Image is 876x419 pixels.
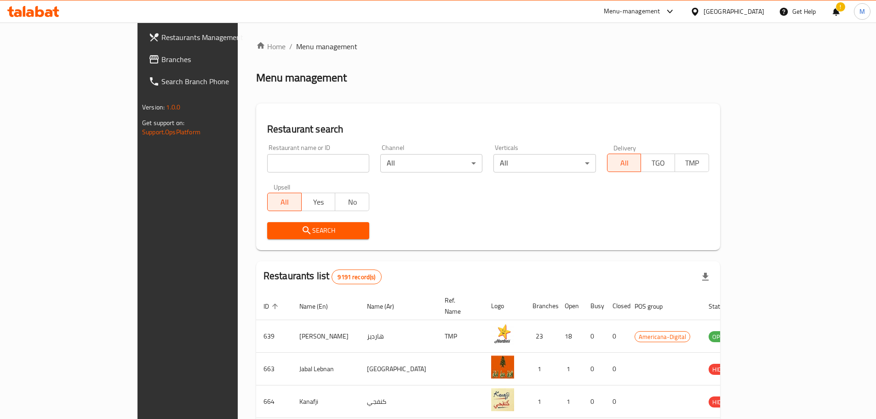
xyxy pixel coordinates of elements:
a: Branches [141,48,284,70]
button: TGO [641,154,675,172]
h2: Restaurant search [267,122,709,136]
td: 1 [525,385,557,418]
span: Branches [161,54,276,65]
th: Logo [484,292,525,320]
span: 9191 record(s) [332,273,381,281]
a: Support.OpsPlatform [142,126,200,138]
span: Version: [142,101,165,113]
div: Total records count [332,270,381,284]
span: Status [709,301,739,312]
span: Name (En) [299,301,340,312]
span: Name (Ar) [367,301,406,312]
span: HIDDEN [709,364,736,375]
span: Restaurants Management [161,32,276,43]
span: Ref. Name [445,295,473,317]
span: POS group [635,301,675,312]
th: Busy [583,292,605,320]
h2: Restaurants list [263,269,382,284]
label: Upsell [274,184,291,190]
label: Delivery [613,144,636,151]
td: [PERSON_NAME] [292,320,360,353]
span: Search Branch Phone [161,76,276,87]
button: No [335,193,369,211]
span: Americana-Digital [635,332,690,342]
span: ID [263,301,281,312]
td: 1 [525,353,557,385]
td: 0 [605,320,627,353]
div: OPEN [709,331,731,342]
div: All [380,154,482,172]
th: Open [557,292,583,320]
td: TMP [437,320,484,353]
td: Kanafji [292,385,360,418]
td: 0 [605,353,627,385]
nav: breadcrumb [256,41,720,52]
span: HIDDEN [709,397,736,408]
div: Export file [694,266,716,288]
input: Search for restaurant name or ID.. [267,154,369,172]
span: No [339,195,366,209]
td: 0 [583,385,605,418]
img: Hardee's [491,323,514,346]
button: Yes [301,193,336,211]
span: Yes [305,195,332,209]
td: كنفجي [360,385,437,418]
div: All [493,154,595,172]
td: [GEOGRAPHIC_DATA] [360,353,437,385]
div: [GEOGRAPHIC_DATA] [704,6,764,17]
button: All [607,154,641,172]
button: All [267,193,302,211]
img: Jabal Lebnan [491,356,514,379]
th: Branches [525,292,557,320]
span: All [611,156,638,170]
span: Menu management [296,41,357,52]
div: HIDDEN [709,396,736,408]
td: 1 [557,385,583,418]
span: M [859,6,865,17]
button: Search [267,222,369,239]
td: 0 [605,385,627,418]
div: Menu-management [604,6,660,17]
td: هارديز [360,320,437,353]
span: All [271,195,298,209]
span: OPEN [709,332,731,342]
span: Get support on: [142,117,184,129]
th: Closed [605,292,627,320]
td: 18 [557,320,583,353]
button: TMP [675,154,709,172]
td: 1 [557,353,583,385]
a: Search Branch Phone [141,70,284,92]
img: Kanafji [491,388,514,411]
li: / [289,41,292,52]
a: Restaurants Management [141,26,284,48]
td: 0 [583,320,605,353]
span: TMP [679,156,705,170]
span: Search [275,225,362,236]
td: 23 [525,320,557,353]
span: 1.0.0 [166,101,180,113]
td: Jabal Lebnan [292,353,360,385]
span: TGO [645,156,671,170]
h2: Menu management [256,70,347,85]
td: 0 [583,353,605,385]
